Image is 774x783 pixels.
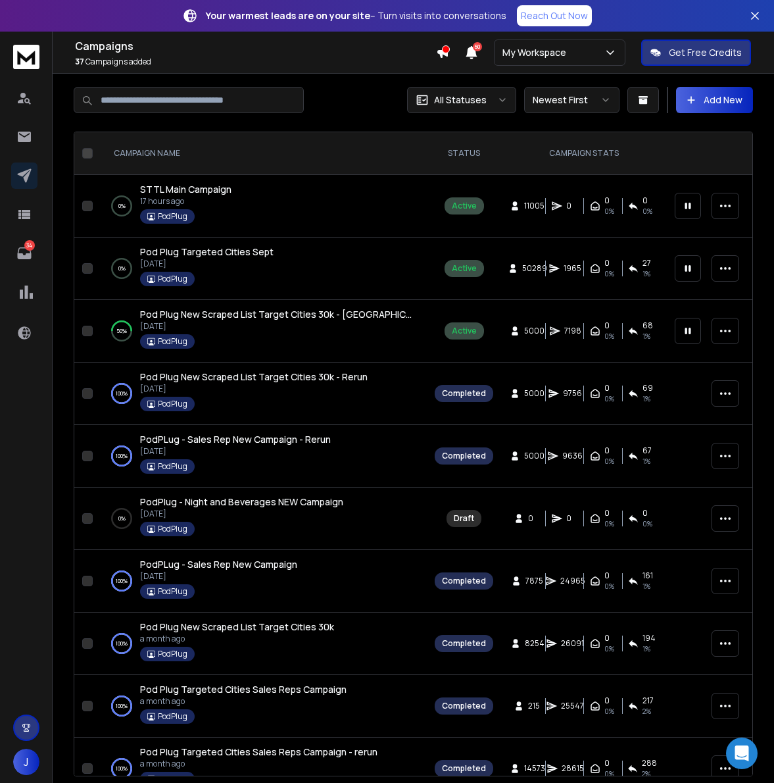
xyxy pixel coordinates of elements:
span: 7198 [564,326,581,336]
p: [DATE] [140,571,297,582]
a: Pod Plug Targeted Cities Sept [140,245,274,259]
span: Pod Plug Targeted Cities Sales Reps Campaign - rerun [140,745,377,758]
p: 100 % [116,762,128,775]
span: 68 [642,320,653,331]
div: Active [452,326,477,336]
strong: Your warmest leads are on your site [206,9,370,22]
span: 25547 [561,701,584,711]
a: STTL Main Campaign [140,183,231,196]
p: 100 % [116,637,128,650]
span: 1 % [642,581,650,592]
p: a month ago [140,634,334,644]
button: Add New [676,87,753,113]
span: 0 [566,201,579,211]
span: 0 [604,633,610,644]
p: PodPlug [158,649,187,659]
span: 5000 [524,388,544,399]
p: PodPlug [158,711,187,722]
div: Draft [454,513,474,524]
span: 2 % [642,706,651,717]
p: 100 % [116,574,128,588]
a: Pod Plug New Scraped List Target Cities 30k [140,620,334,634]
span: 0 [642,508,648,518]
span: 0 [604,695,610,706]
p: [DATE] [140,321,414,332]
p: [DATE] [140,509,343,519]
a: Pod Plug New Scraped List Target Cities 30k - [GEOGRAPHIC_DATA] (2) [140,308,414,321]
p: Reach Out Now [521,9,588,22]
a: PodPlug - Night and Beverages NEW Campaign [140,495,343,509]
span: 215 [528,701,541,711]
span: 8254 [525,638,544,649]
span: 0% [642,518,652,529]
span: Pod Plug New Scraped List Target Cities 30k - [GEOGRAPHIC_DATA] (2) [140,308,455,320]
p: 0 % [118,199,126,213]
p: PodPlug [158,461,187,472]
p: 0 % [118,512,126,525]
p: Campaigns added [75,57,436,67]
p: My Workspace [502,46,571,59]
th: CAMPAIGN NAME [98,132,427,175]
span: 0 [604,445,610,456]
span: 9636 [562,451,583,461]
p: PodPlug [158,399,187,409]
p: 17 hours ago [140,196,231,207]
span: 26091 [561,638,584,649]
span: 0 [604,758,610,769]
span: 0% [604,706,614,717]
p: 0 % [118,262,126,275]
span: 0 [604,258,610,268]
th: CAMPAIGN STATS [501,132,667,175]
div: Completed [442,451,486,461]
span: 28615 [562,763,584,774]
span: 217 [642,695,654,706]
span: 67 [642,445,652,456]
span: 5000 [524,451,544,461]
p: 34 [24,240,35,251]
span: 0% [604,518,614,529]
span: 0% [604,456,614,467]
span: 1 % [642,268,650,279]
span: 0% [604,769,614,779]
th: STATUS [427,132,501,175]
span: 1 % [642,644,650,654]
span: 161 [642,570,653,581]
span: 0 [528,513,541,524]
span: Pod Plug New Scraped List Target Cities 30k [140,620,334,633]
p: a month ago [140,696,347,707]
p: PodPlug [158,336,187,347]
span: PodPLug - Sales Rep New Campaign - Rerun [140,433,331,445]
span: 0% [604,644,614,654]
p: [DATE] [140,446,331,457]
span: 37 [75,56,84,67]
p: 100 % [116,449,128,463]
button: J [13,749,39,775]
span: 0 [604,570,610,581]
img: logo [13,45,39,69]
td: 100%Pod Plug New Scraped List Target Cities 30ka month agoPodPlug [98,613,427,675]
span: 2 % [642,769,650,779]
div: Completed [442,763,486,774]
span: 50 [473,42,482,51]
span: 0 [642,195,648,206]
div: Active [452,263,477,274]
span: 0% [642,206,652,216]
td: 100%PodPLug - Sales Rep New Campaign - Rerun[DATE]PodPlug [98,425,427,488]
button: Newest First [524,87,619,113]
div: Active [452,201,477,211]
div: Completed [442,701,486,711]
span: 24965 [560,576,585,586]
span: 194 [642,633,656,644]
td: 100%PodPLug - Sales Rep New Campaign[DATE]PodPlug [98,550,427,613]
td: 100%Pod Plug New Scraped List Target Cities 30k - Rerun[DATE]PodPlug [98,363,427,425]
a: Reach Out Now [517,5,592,26]
span: 0% [604,331,614,341]
span: 0 [604,383,610,393]
span: 1 % [642,456,650,467]
span: Pod Plug Targeted Cities Sept [140,245,274,258]
span: STTL Main Campaign [140,183,231,195]
a: Pod Plug Targeted Cities Sales Reps Campaign [140,683,347,696]
span: 1 % [642,331,650,341]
